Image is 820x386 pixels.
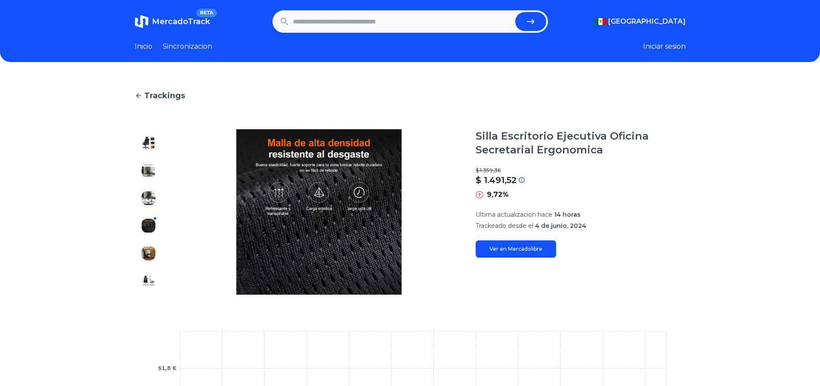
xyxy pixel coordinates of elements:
span: BETA [196,9,217,17]
img: Silla Escritorio Ejecutiva Oficina Secretarial Ergonomica [142,136,155,150]
button: Iniciar sesion [643,41,686,52]
a: Inicio [135,41,152,52]
span: 14 horas [554,211,581,218]
span: 4 de junio, 2024 [535,222,586,230]
button: [GEOGRAPHIC_DATA] [594,16,686,27]
img: MercadoTrack [135,15,149,28]
img: Silla Escritorio Ejecutiva Oficina Secretarial Ergonomica [142,246,155,260]
img: Silla Escritorio Ejecutiva Oficina Secretarial Ergonomica [142,274,155,288]
span: MercadoTrack [152,17,210,26]
h1: Silla Escritorio Ejecutiva Oficina Secretarial Ergonomica [476,129,686,157]
a: Ver en Mercadolibre [476,240,556,258]
img: Mexico [594,18,606,25]
img: Silla Escritorio Ejecutiva Oficina Secretarial Ergonomica [142,219,155,233]
a: Sincronizacion [163,41,212,52]
a: Trackings [135,90,686,102]
p: $ 1.491,52 [476,174,517,186]
p: $ 1.359,36 [476,167,686,174]
span: Trackeado desde el [476,222,533,230]
span: [GEOGRAPHIC_DATA] [608,16,686,27]
img: Silla Escritorio Ejecutiva Oficina Secretarial Ergonomica [142,164,155,177]
p: 9,72% [487,190,509,200]
a: MercadoTrackBETA [135,15,210,28]
img: Silla Escritorio Ejecutiva Oficina Secretarial Ergonomica [142,191,155,205]
span: Trackings [144,90,185,102]
span: Ultima actualizacion hace [476,211,552,218]
img: Silla Escritorio Ejecutiva Oficina Secretarial Ergonomica [179,129,458,295]
tspan: $1,8 K [158,365,176,371]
